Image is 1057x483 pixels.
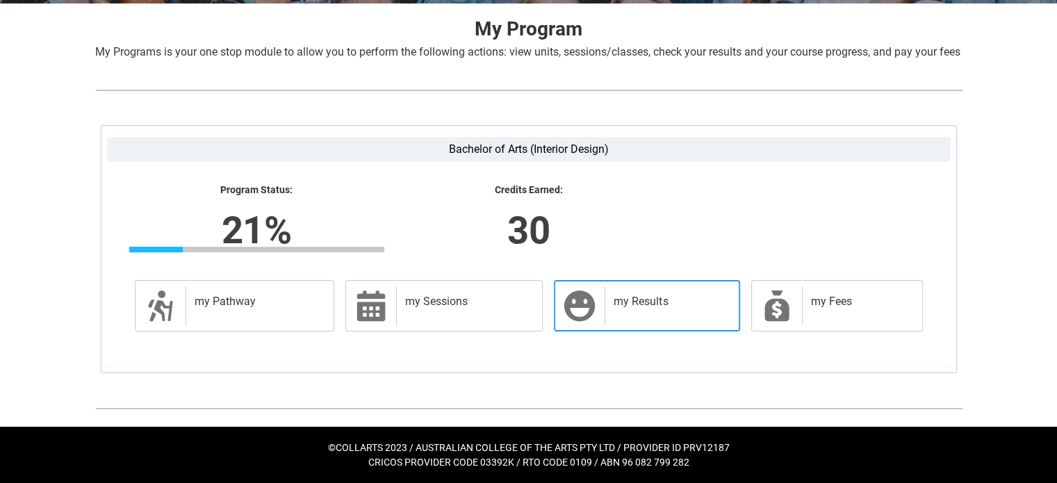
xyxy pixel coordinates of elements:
span: My Programs is your one stop module to allow you to perform the following actions: view units, se... [95,45,960,58]
h2: my Sessions [405,295,528,309]
lightning-formatted-number: 21% [40,202,473,259]
h2: my Fees [811,295,908,309]
lightning-formatted-text: Program Status: [129,184,384,197]
a: my Fees [751,280,923,331]
lightning-formatted-text: Credits Earned: [401,184,656,197]
span: Description of icon when needed [144,289,177,322]
img: REDU_GREY_LINE [95,83,962,97]
a: my Sessions [345,280,543,331]
strong: My Program [475,17,582,40]
img: REDU_GREY_LINE [95,401,962,416]
h2: my Results [614,295,725,309]
lightning-formatted-number: 30 [311,202,745,259]
a: my Pathway [135,280,335,331]
label: Bachelor of Arts (Interior Design) [107,137,951,162]
a: my Results [554,280,739,331]
div: Progress Bar [129,247,384,252]
h2: my Pathway [195,295,320,309]
span: My Payments [760,289,794,322]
